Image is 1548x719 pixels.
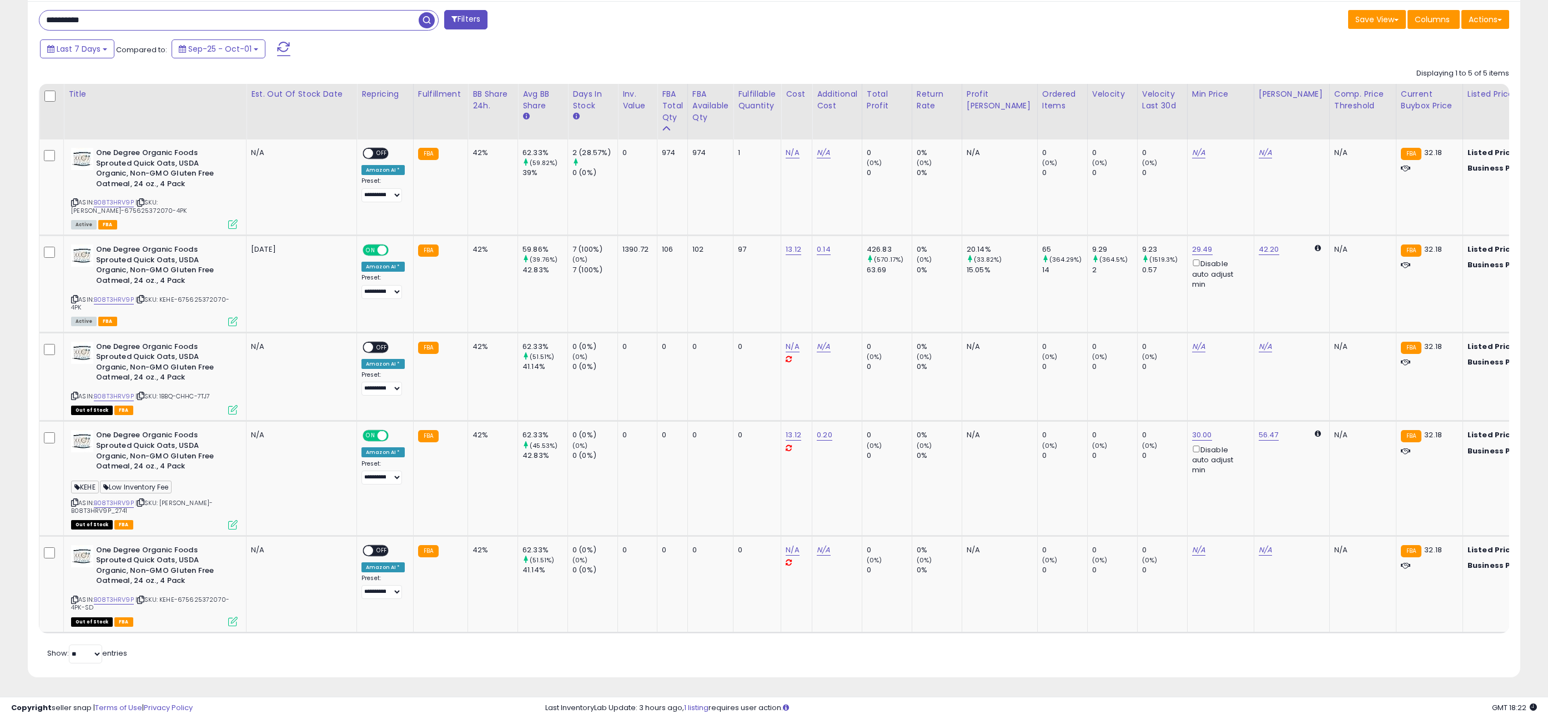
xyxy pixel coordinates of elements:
[100,481,172,493] span: Low Inventory Fee
[1467,545,1518,555] b: Listed Price:
[692,430,725,440] div: 0
[967,148,1029,158] div: N/A
[662,88,683,123] div: FBA Total Qty
[96,545,231,589] b: One Degree Organic Foods Sprouted Quick Oats, USDA Organic, Non-GMO Gluten Free Oatmeal, 24 oz., ...
[116,44,167,55] span: Compared to:
[1259,341,1272,352] a: N/A
[71,481,99,493] span: KEHE
[373,342,391,352] span: OFF
[867,451,912,461] div: 0
[867,265,912,275] div: 63.69
[817,244,831,255] a: 0.14
[867,545,912,555] div: 0
[1092,342,1137,352] div: 0
[144,702,193,713] a: Privacy Policy
[188,43,252,54] span: Sep-25 - Oct-01
[361,460,405,485] div: Preset:
[1092,352,1108,361] small: (0%)
[1042,565,1087,575] div: 0
[738,342,772,352] div: 0
[71,430,93,452] img: 41a2BkB7ebL._SL40_.jpg
[361,359,405,369] div: Amazon AI *
[917,342,962,352] div: 0%
[71,317,97,326] span: All listings currently available for purchase on Amazon
[1092,556,1108,565] small: (0%)
[361,177,405,202] div: Preset:
[361,165,405,175] div: Amazon AI *
[1042,168,1087,178] div: 0
[1142,158,1158,167] small: (0%)
[522,362,567,372] div: 41.14%
[786,341,799,352] a: N/A
[1142,362,1187,372] div: 0
[817,545,830,556] a: N/A
[473,430,509,440] div: 42%
[71,430,238,528] div: ASIN:
[1142,556,1158,565] small: (0%)
[967,545,1029,555] div: N/A
[692,342,725,352] div: 0
[361,274,405,299] div: Preset:
[572,362,617,372] div: 0 (0%)
[917,168,962,178] div: 0%
[251,545,348,555] p: N/A
[71,617,113,627] span: All listings that are currently out of stock and unavailable for purchase on Amazon
[1467,244,1518,254] b: Listed Price:
[418,342,439,354] small: FBA
[114,520,133,530] span: FBA
[867,556,882,565] small: (0%)
[1334,342,1388,352] div: N/A
[1192,545,1205,556] a: N/A
[572,556,588,565] small: (0%)
[867,565,912,575] div: 0
[967,430,1029,440] div: N/A
[1259,430,1279,441] a: 56.47
[786,545,799,556] a: N/A
[738,88,776,112] div: Fulfillable Quantity
[692,88,728,123] div: FBA Available Qty
[1042,148,1087,158] div: 0
[1092,451,1137,461] div: 0
[1092,545,1137,555] div: 0
[1467,560,1529,571] b: Business Price:
[522,565,567,575] div: 41.14%
[71,520,113,530] span: All listings that are currently out of stock and unavailable for purchase on Amazon
[1334,244,1388,254] div: N/A
[387,246,405,255] span: OFF
[522,342,567,352] div: 62.33%
[1467,430,1518,440] b: Listed Price:
[1092,88,1133,100] div: Velocity
[967,342,1029,352] div: N/A
[1467,163,1529,173] b: Business Price:
[786,244,801,255] a: 13.12
[71,545,238,625] div: ASIN:
[692,148,725,158] div: 974
[1467,147,1518,158] b: Listed Price:
[98,317,117,326] span: FBA
[361,562,405,572] div: Amazon AI *
[1042,342,1087,352] div: 0
[917,148,962,158] div: 0%
[917,265,962,275] div: 0%
[373,149,391,158] span: OFF
[1092,265,1137,275] div: 2
[71,148,238,228] div: ASIN:
[817,341,830,352] a: N/A
[71,406,113,415] span: All listings that are currently out of stock and unavailable for purchase on Amazon
[1192,341,1205,352] a: N/A
[572,148,617,158] div: 2 (28.57%)
[1142,430,1187,440] div: 0
[114,617,133,627] span: FBA
[522,112,529,122] small: Avg BB Share.
[917,88,957,112] div: Return Rate
[94,498,134,508] a: B08T3HRV9P
[530,352,554,361] small: (51.51%)
[1401,342,1421,354] small: FBA
[364,431,378,441] span: ON
[418,148,439,160] small: FBA
[786,430,801,441] a: 13.12
[1401,148,1421,160] small: FBA
[1348,10,1406,29] button: Save View
[71,342,238,414] div: ASIN:
[1461,10,1509,29] button: Actions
